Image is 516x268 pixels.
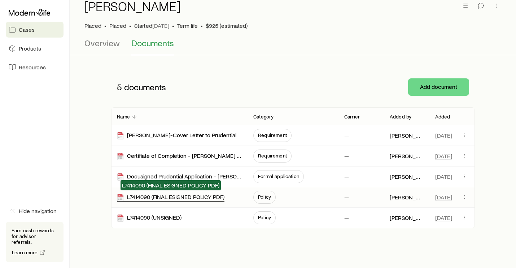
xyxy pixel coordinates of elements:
[117,193,224,202] div: L7414090 (FINAL ESIGNED POLICY PDF)
[117,152,242,160] div: Certifiate of Completion - [PERSON_NAME] App
[201,22,203,29] span: •
[6,203,64,219] button: Hide navigation
[253,114,274,120] p: Category
[109,22,126,29] span: Placed
[12,250,38,255] span: Learn more
[6,40,64,56] a: Products
[129,22,131,29] span: •
[390,214,424,221] p: [PERSON_NAME]
[104,22,106,29] span: •
[435,152,452,160] span: [DATE]
[172,22,174,29] span: •
[84,38,120,48] span: Overview
[19,64,46,71] span: Resources
[131,38,174,48] span: Documents
[390,132,424,139] p: [PERSON_NAME]
[117,114,130,120] p: Name
[344,132,349,139] p: —
[390,194,424,201] p: [PERSON_NAME]
[84,22,101,29] p: Placed
[117,173,242,181] div: Docusigned Prudential Application - [PERSON_NAME]
[258,132,287,138] span: Requirement
[124,82,166,92] span: documents
[258,173,299,179] span: Formal application
[6,22,64,38] a: Cases
[390,152,424,160] p: [PERSON_NAME]
[19,26,35,33] span: Cases
[390,114,411,120] p: Added by
[344,173,349,180] p: —
[117,214,182,222] div: L7414090 (UNSIGNED)
[344,194,349,201] p: —
[258,194,271,200] span: Policy
[258,153,287,159] span: Requirement
[206,22,248,29] span: $925 (estimated)
[19,207,57,215] span: Hide navigation
[177,22,198,29] span: Term life
[6,59,64,75] a: Resources
[19,45,41,52] span: Products
[6,222,64,262] div: Earn cash rewards for advisor referrals.Learn more
[390,173,424,180] p: [PERSON_NAME]
[117,131,236,140] div: [PERSON_NAME]-Cover Letter to Prudential
[134,22,169,29] p: Started
[435,173,452,180] span: [DATE]
[152,22,169,29] span: [DATE]
[435,114,450,120] p: Added
[344,214,349,221] p: —
[344,114,360,120] p: Carrier
[408,78,469,96] button: Add document
[435,132,452,139] span: [DATE]
[84,38,502,55] div: Case details tabs
[117,82,122,92] span: 5
[435,194,452,201] span: [DATE]
[435,214,452,221] span: [DATE]
[258,215,271,220] span: Policy
[12,228,58,245] p: Earn cash rewards for advisor referrals.
[344,152,349,160] p: —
